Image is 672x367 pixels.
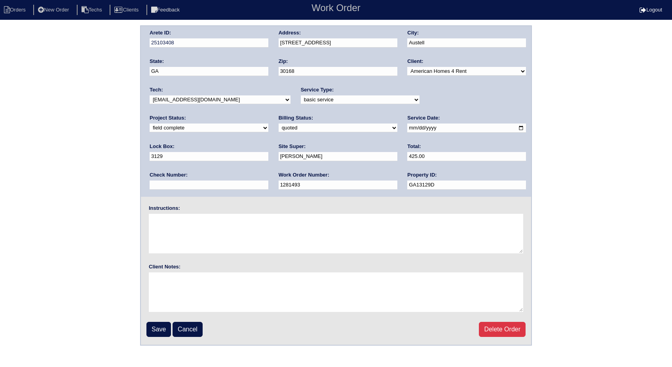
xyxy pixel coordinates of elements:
label: Arete ID: [150,29,171,36]
a: New Order [33,7,75,13]
a: Clients [110,7,145,13]
label: City: [407,29,419,36]
a: Cancel [173,322,203,337]
label: Instructions: [149,205,180,212]
label: Service Date: [407,114,440,122]
li: Clients [110,5,145,15]
label: Project Status: [150,114,186,122]
a: Techs [77,7,108,13]
li: Feedback [146,5,186,15]
label: Property ID: [407,171,437,179]
label: Tech: [150,86,163,93]
li: Techs [77,5,108,15]
label: State: [150,58,164,65]
label: Service Type: [301,86,334,93]
label: Client: [407,58,423,65]
label: Total: [407,143,421,150]
a: Logout [640,7,662,13]
label: Client Notes: [149,263,180,270]
label: Check Number: [150,171,188,179]
label: Address: [279,29,301,36]
a: Delete Order [479,322,526,337]
label: Site Super: [279,143,306,150]
label: Billing Status: [279,114,313,122]
input: Enter a location [279,38,397,48]
label: Lock Box: [150,143,175,150]
input: Save [146,322,171,337]
li: New Order [33,5,75,15]
label: Work Order Number: [279,171,329,179]
label: Zip: [279,58,288,65]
